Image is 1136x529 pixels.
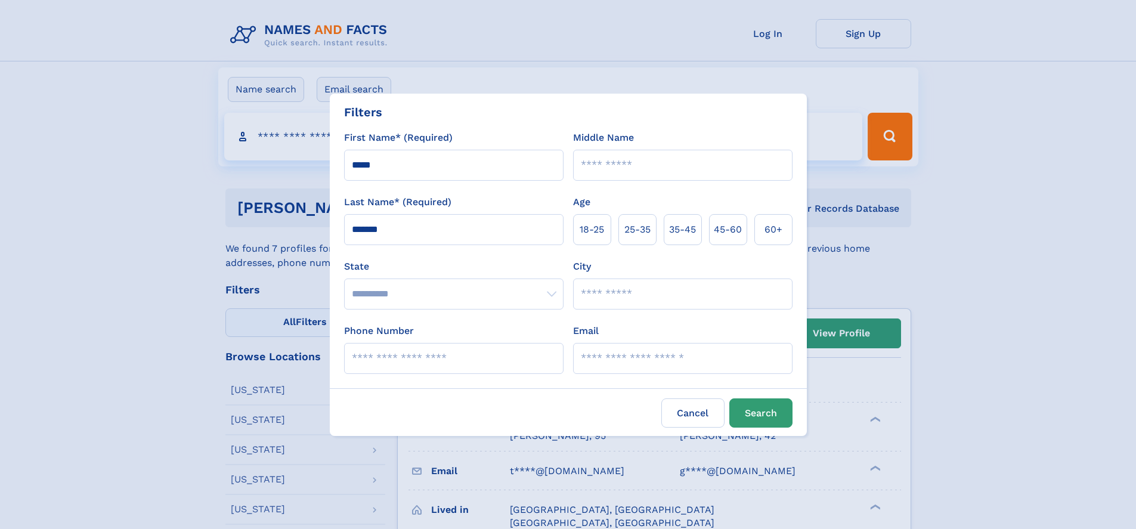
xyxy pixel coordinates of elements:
[624,222,651,237] span: 25‑35
[344,259,564,274] label: State
[344,324,414,338] label: Phone Number
[573,131,634,145] label: Middle Name
[344,103,382,121] div: Filters
[344,131,453,145] label: First Name* (Required)
[669,222,696,237] span: 35‑45
[344,195,451,209] label: Last Name* (Required)
[573,195,590,209] label: Age
[573,259,591,274] label: City
[714,222,742,237] span: 45‑60
[580,222,604,237] span: 18‑25
[764,222,782,237] span: 60+
[661,398,725,428] label: Cancel
[573,324,599,338] label: Email
[729,398,793,428] button: Search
